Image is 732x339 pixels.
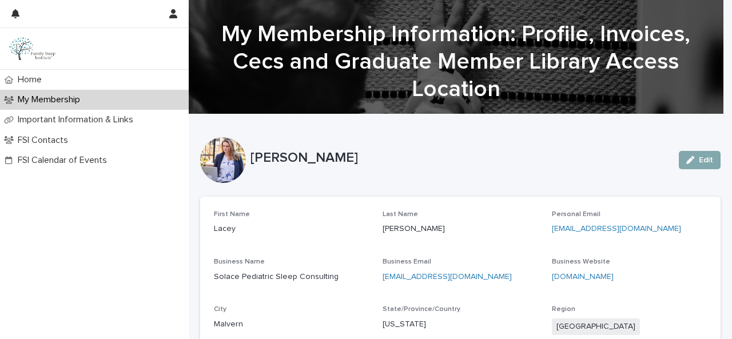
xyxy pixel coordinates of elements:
[383,306,460,313] span: State/Province/Country
[214,318,369,330] p: Malvern
[250,150,670,166] p: [PERSON_NAME]
[214,211,250,218] span: First Name
[214,258,265,265] span: Business Name
[200,21,712,103] h1: My Membership Information: Profile, Invoices, Cecs and Graduate Member Library Access Location
[552,306,575,313] span: Region
[679,151,721,169] button: Edit
[552,273,614,281] a: [DOMAIN_NAME]
[383,273,512,281] a: [EMAIL_ADDRESS][DOMAIN_NAME]
[383,223,538,235] p: [PERSON_NAME]
[699,156,713,164] span: Edit
[383,318,538,330] p: [US_STATE]
[552,225,681,233] a: [EMAIL_ADDRESS][DOMAIN_NAME]
[383,211,418,218] span: Last Name
[13,114,142,125] p: Important Information & Links
[13,94,89,105] p: My Membership
[13,135,77,146] p: FSI Contacts
[13,74,51,85] p: Home
[9,37,57,60] img: clDnsA1tTUSw9F1EQwrE
[383,258,431,265] span: Business Email
[214,306,226,313] span: City
[214,223,369,235] p: Lacey
[552,258,610,265] span: Business Website
[552,318,640,335] span: [GEOGRAPHIC_DATA]
[13,155,116,166] p: FSI Calendar of Events
[552,211,600,218] span: Personal Email
[214,271,369,283] p: Solace Pediatric Sleep Consulting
